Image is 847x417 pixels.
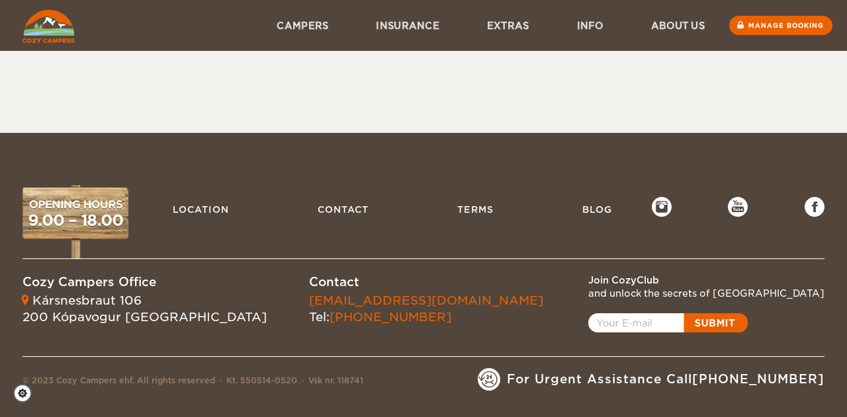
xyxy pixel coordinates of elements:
[729,16,832,35] a: Manage booking
[692,372,825,386] a: [PHONE_NUMBER]
[309,292,543,326] div: Tel:
[451,197,500,222] a: Terms
[588,274,825,287] div: Join CozyClub
[309,293,543,307] a: [EMAIL_ADDRESS][DOMAIN_NAME]
[309,274,543,291] div: Contact
[22,292,267,326] div: Kársnesbraut 106 200 Kópavogur [GEOGRAPHIC_DATA]
[507,371,825,388] span: For Urgent Assistance Call
[22,10,75,43] img: Cozy Campers
[22,375,363,391] div: © 2023 Cozy Campers ehf. All rights reserved Kt. 550514-0520 Vsk nr. 118741
[13,384,40,402] a: Cookie settings
[311,197,375,222] a: Contact
[330,310,451,324] a: [PHONE_NUMBER]
[576,197,619,222] a: Blog
[588,287,825,300] div: and unlock the secrets of [GEOGRAPHIC_DATA]
[22,274,267,291] div: Cozy Campers Office
[166,197,236,222] a: Location
[588,313,748,332] a: Open popup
